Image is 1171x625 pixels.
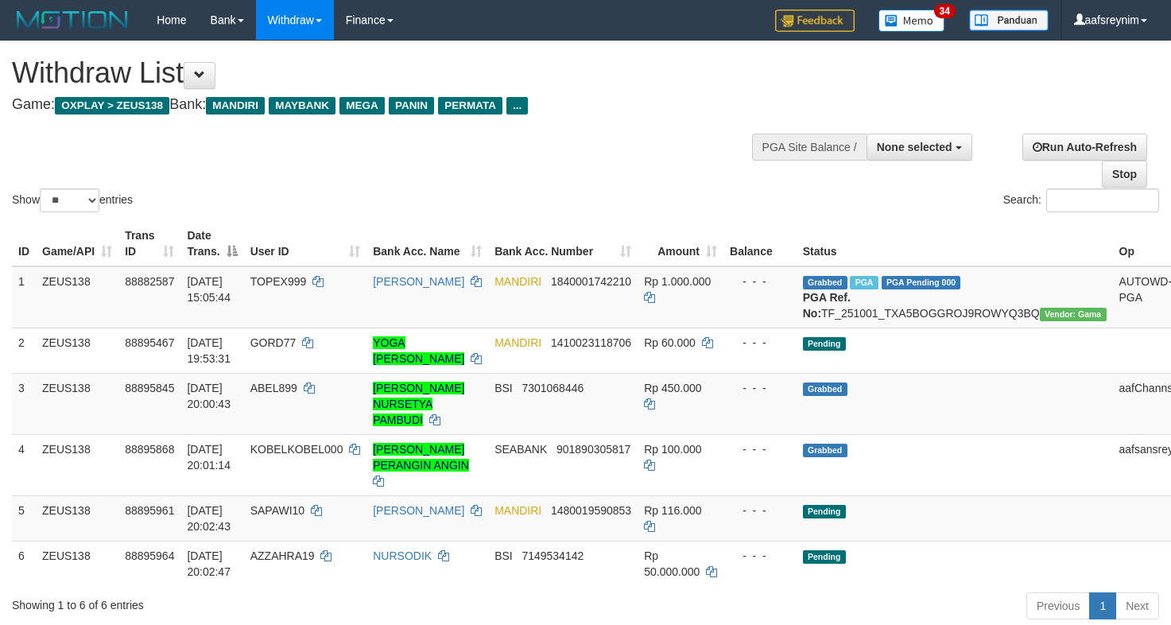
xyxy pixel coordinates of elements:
[556,443,630,456] span: Copy 901890305817 to clipboard
[373,549,432,562] a: NURSODIK
[438,97,502,115] span: PERMATA
[644,504,701,517] span: Rp 116.000
[797,221,1113,266] th: Status
[1022,134,1147,161] a: Run Auto-Refresh
[522,382,584,394] span: Copy 7301068446 to clipboard
[12,541,36,586] td: 6
[803,291,851,320] b: PGA Ref. No:
[250,549,315,562] span: AZZAHRA19
[644,549,700,578] span: Rp 50.000.000
[730,380,790,396] div: - - -
[882,276,961,289] span: PGA Pending
[187,443,231,472] span: [DATE] 20:01:14
[250,443,343,456] span: KOBELKOBEL000
[250,504,304,517] span: SAPAWI10
[36,434,118,495] td: ZEUS138
[36,495,118,541] td: ZEUS138
[506,97,528,115] span: ...
[187,275,231,304] span: [DATE] 15:05:44
[1102,161,1147,188] a: Stop
[494,549,513,562] span: BSI
[1003,188,1159,212] label: Search:
[867,134,972,161] button: None selected
[12,495,36,541] td: 5
[803,505,846,518] span: Pending
[730,441,790,457] div: - - -
[36,266,118,328] td: ZEUS138
[12,221,36,266] th: ID
[1046,188,1159,212] input: Search:
[494,382,513,394] span: BSI
[1089,592,1116,619] a: 1
[797,266,1113,328] td: TF_251001_TXA5BOGGROJ9ROWYQ3BQ
[125,549,174,562] span: 88895964
[269,97,335,115] span: MAYBANK
[730,503,790,518] div: - - -
[494,443,547,456] span: SEABANK
[40,188,99,212] select: Showentries
[36,541,118,586] td: ZEUS138
[969,10,1049,31] img: panduan.png
[12,591,476,613] div: Showing 1 to 6 of 6 entries
[12,8,133,32] img: MOTION_logo.png
[250,336,297,349] span: GORD77
[494,336,541,349] span: MANDIRI
[36,373,118,434] td: ZEUS138
[1026,592,1090,619] a: Previous
[803,276,847,289] span: Grabbed
[494,504,541,517] span: MANDIRI
[250,275,307,288] span: TOPEX999
[125,382,174,394] span: 88895845
[250,382,297,394] span: ABEL899
[12,434,36,495] td: 4
[373,382,464,426] a: [PERSON_NAME] NURSETYA PAMBUDI
[180,221,243,266] th: Date Trans.: activate to sort column descending
[638,221,723,266] th: Amount: activate to sort column ascending
[850,276,878,289] span: Marked by aafnoeunsreypich
[187,549,231,578] span: [DATE] 20:02:47
[373,336,464,365] a: YOGA [PERSON_NAME]
[803,337,846,351] span: Pending
[373,504,464,517] a: [PERSON_NAME]
[803,444,847,457] span: Grabbed
[644,382,701,394] span: Rp 450.000
[775,10,855,32] img: Feedback.jpg
[752,134,867,161] div: PGA Site Balance /
[244,221,367,266] th: User ID: activate to sort column ascending
[12,328,36,373] td: 2
[551,275,631,288] span: Copy 1840001742210 to clipboard
[118,221,180,266] th: Trans ID: activate to sort column ascending
[125,504,174,517] span: 88895961
[803,382,847,396] span: Grabbed
[877,141,952,153] span: None selected
[878,10,945,32] img: Button%20Memo.svg
[187,504,231,533] span: [DATE] 20:02:43
[36,328,118,373] td: ZEUS138
[339,97,385,115] span: MEGA
[730,335,790,351] div: - - -
[12,373,36,434] td: 3
[723,221,797,266] th: Balance
[12,188,133,212] label: Show entries
[522,549,584,562] span: Copy 7149534142 to clipboard
[389,97,434,115] span: PANIN
[494,275,541,288] span: MANDIRI
[644,336,696,349] span: Rp 60.000
[551,336,631,349] span: Copy 1410023118706 to clipboard
[551,504,631,517] span: Copy 1480019590853 to clipboard
[187,382,231,410] span: [DATE] 20:00:43
[730,274,790,289] div: - - -
[803,550,846,564] span: Pending
[373,443,469,472] a: [PERSON_NAME] PERANGIN ANGIN
[373,275,464,288] a: [PERSON_NAME]
[644,443,701,456] span: Rp 100.000
[934,4,956,18] span: 34
[12,97,765,113] h4: Game: Bank:
[488,221,638,266] th: Bank Acc. Number: activate to sort column ascending
[366,221,488,266] th: Bank Acc. Name: activate to sort column ascending
[12,57,765,89] h1: Withdraw List
[12,266,36,328] td: 1
[644,275,711,288] span: Rp 1.000.000
[206,97,265,115] span: MANDIRI
[36,221,118,266] th: Game/API: activate to sort column ascending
